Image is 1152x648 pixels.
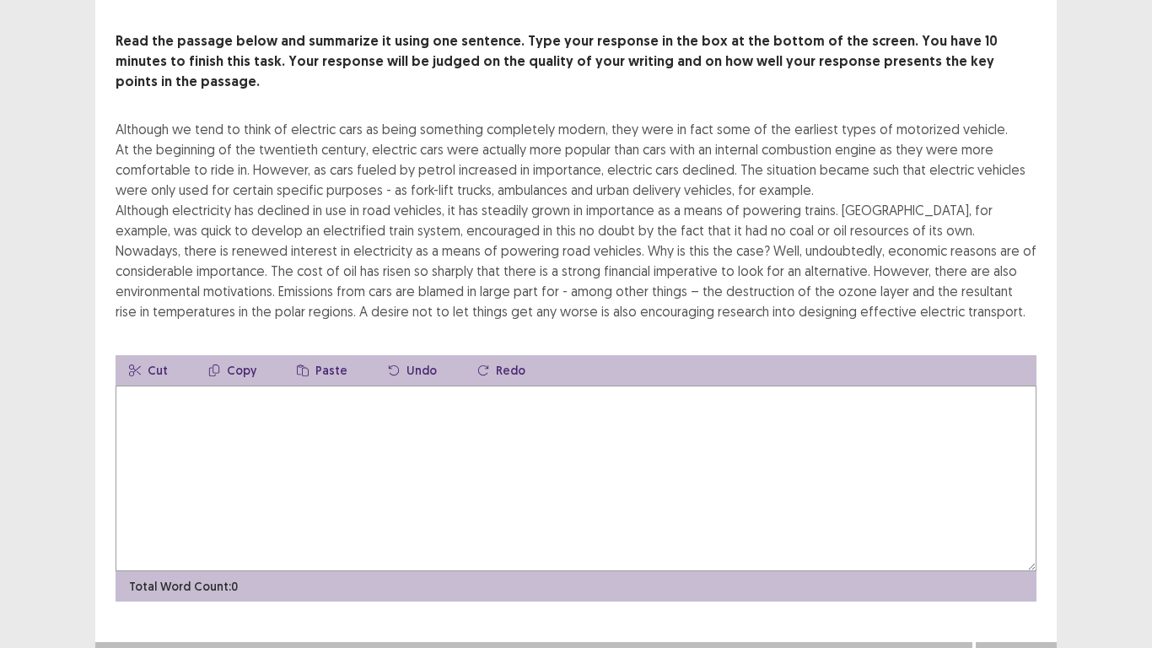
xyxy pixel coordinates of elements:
[283,355,361,386] button: Paste
[464,355,539,386] button: Redo
[129,578,238,596] p: Total Word Count: 0
[116,355,181,386] button: Cut
[195,355,270,386] button: Copy
[374,355,450,386] button: Undo
[116,119,1036,321] div: Although we tend to think of electric cars as being something completely modern, they were in fac...
[116,31,1036,92] p: Read the passage below and summarize it using one sentence. Type your response in the box at the ...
